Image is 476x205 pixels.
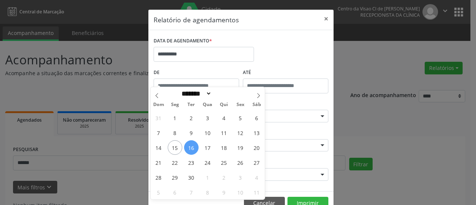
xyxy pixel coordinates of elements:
[217,125,231,140] span: Setembro 11, 2025
[151,110,166,125] span: Agosto 31, 2025
[248,102,265,107] span: Sáb
[151,102,167,107] span: Dom
[184,185,199,199] span: Outubro 7, 2025
[217,140,231,155] span: Setembro 18, 2025
[233,185,248,199] span: Outubro 10, 2025
[184,110,199,125] span: Setembro 2, 2025
[151,140,166,155] span: Setembro 14, 2025
[217,155,231,170] span: Setembro 25, 2025
[200,140,215,155] span: Setembro 17, 2025
[167,102,183,107] span: Seg
[233,170,248,185] span: Outubro 3, 2025
[154,15,239,25] h5: Relatório de agendamentos
[184,140,199,155] span: Setembro 16, 2025
[233,140,248,155] span: Setembro 19, 2025
[319,10,334,28] button: Close
[200,125,215,140] span: Setembro 10, 2025
[250,125,264,140] span: Setembro 13, 2025
[233,125,248,140] span: Setembro 12, 2025
[168,125,182,140] span: Setembro 8, 2025
[250,155,264,170] span: Setembro 27, 2025
[232,102,248,107] span: Sex
[250,170,264,185] span: Outubro 4, 2025
[168,155,182,170] span: Setembro 22, 2025
[168,170,182,185] span: Setembro 29, 2025
[184,125,199,140] span: Setembro 9, 2025
[184,170,199,185] span: Setembro 30, 2025
[233,155,248,170] span: Setembro 26, 2025
[200,155,215,170] span: Setembro 24, 2025
[179,90,212,97] select: Month
[151,155,166,170] span: Setembro 21, 2025
[217,185,231,199] span: Outubro 9, 2025
[217,110,231,125] span: Setembro 4, 2025
[250,140,264,155] span: Setembro 20, 2025
[151,170,166,185] span: Setembro 28, 2025
[243,67,328,79] label: ATÉ
[200,170,215,185] span: Outubro 1, 2025
[168,185,182,199] span: Outubro 6, 2025
[233,110,248,125] span: Setembro 5, 2025
[212,90,236,97] input: Year
[151,185,166,199] span: Outubro 5, 2025
[199,102,216,107] span: Qua
[200,110,215,125] span: Setembro 3, 2025
[154,67,239,79] label: De
[250,110,264,125] span: Setembro 6, 2025
[151,125,166,140] span: Setembro 7, 2025
[168,140,182,155] span: Setembro 15, 2025
[200,185,215,199] span: Outubro 8, 2025
[216,102,232,107] span: Qui
[154,35,212,47] label: DATA DE AGENDAMENTO
[184,155,199,170] span: Setembro 23, 2025
[168,110,182,125] span: Setembro 1, 2025
[183,102,199,107] span: Ter
[217,170,231,185] span: Outubro 2, 2025
[250,185,264,199] span: Outubro 11, 2025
